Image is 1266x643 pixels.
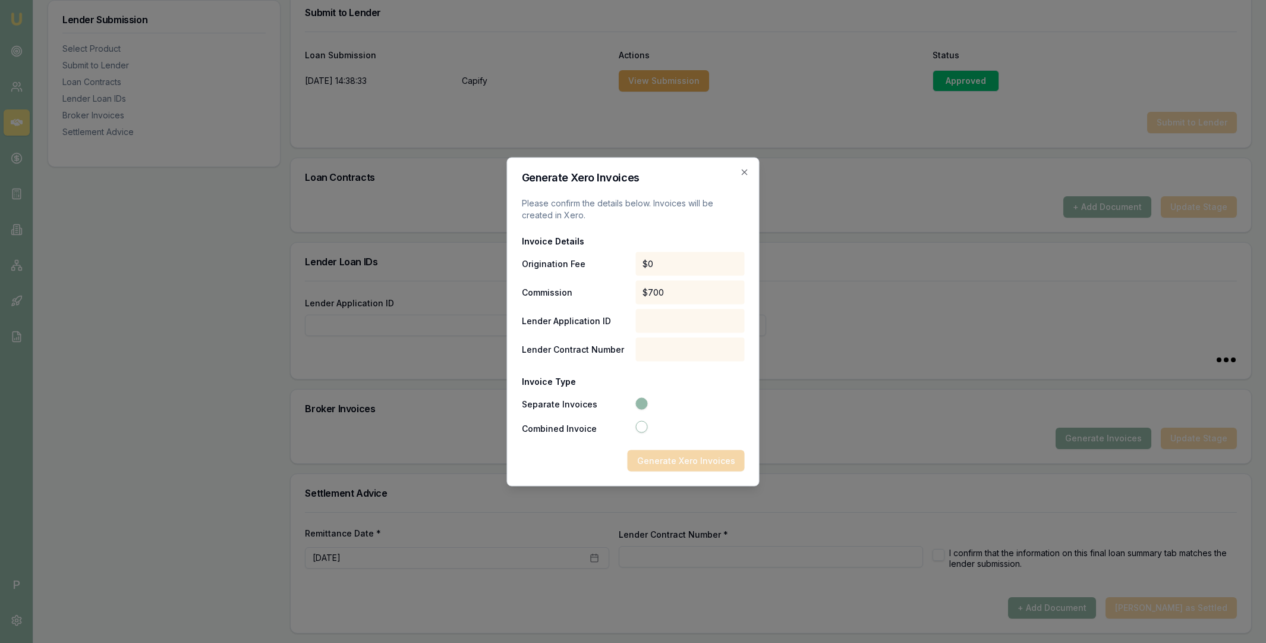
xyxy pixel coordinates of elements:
span: Lender Contract Number [522,343,631,355]
h2: Generate Xero Invoices [522,172,745,183]
label: Combined Invoice [522,424,634,432]
span: Origination Fee [522,258,631,269]
span: Invoice Type [522,375,631,387]
div: $0 [635,252,745,275]
label: Separate Invoices [522,400,634,408]
span: Lender Application ID [522,315,631,327]
div: $700 [635,280,745,304]
span: Invoice Details [522,235,631,247]
span: Commission [522,286,631,298]
p: Please confirm the details below. Invoices will be created in Xero. [522,197,745,221]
